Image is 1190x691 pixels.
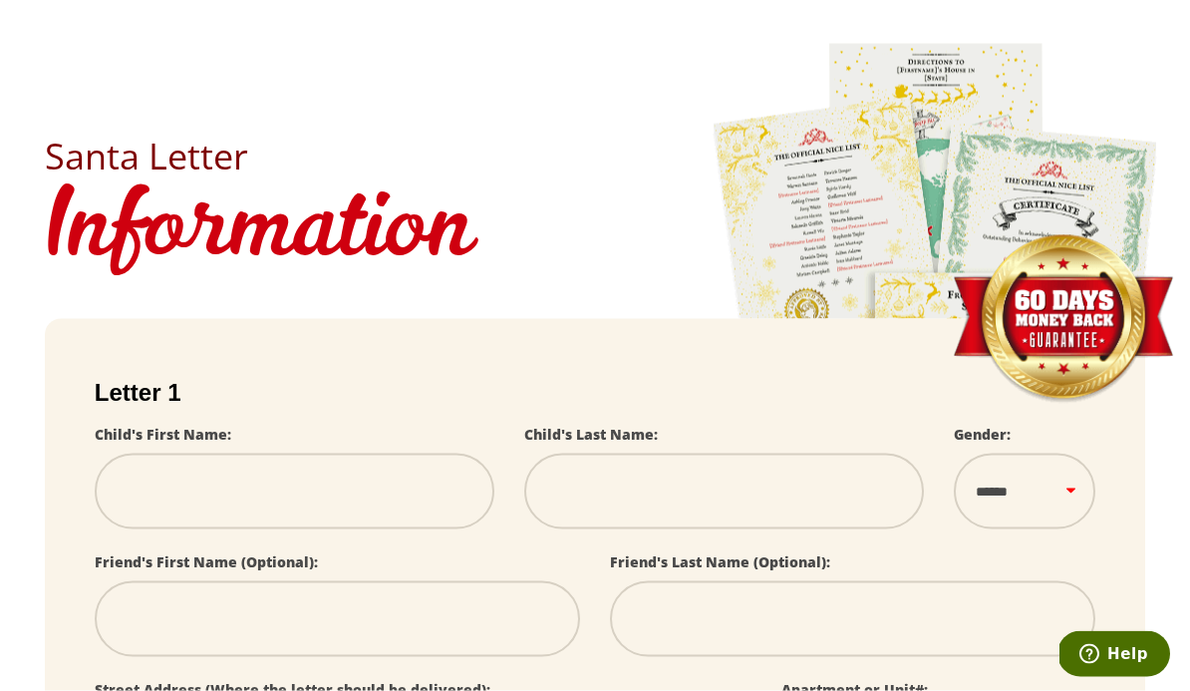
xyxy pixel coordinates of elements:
[95,552,318,571] label: Friend's First Name (Optional):
[1059,631,1170,681] iframe: Opens a widget where you can find more information
[95,425,231,444] label: Child's First Name:
[45,139,1145,174] h2: Santa Letter
[524,425,658,444] label: Child's Last Name:
[951,234,1175,405] img: Money Back Guarantee
[95,379,1095,407] h2: Letter 1
[954,425,1011,444] label: Gender:
[45,174,1145,289] h1: Information
[610,552,830,571] label: Friend's Last Name (Optional):
[712,41,1160,598] img: letters.png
